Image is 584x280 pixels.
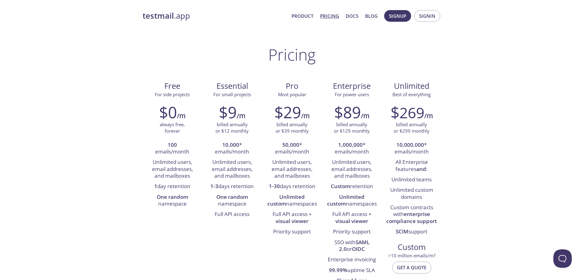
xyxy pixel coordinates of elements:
strong: SCIM [396,228,408,235]
strong: 1-3 [210,183,218,190]
span: For power users [335,91,369,97]
li: namespace [147,192,198,210]
h1: Pricing [268,45,316,64]
strong: 99.99% [329,267,347,274]
h2: $ [391,103,424,121]
span: Custom [387,242,437,252]
li: All Enterprise features : [386,157,437,175]
li: Unlimited users, email addresses, and mailboxes [147,157,198,181]
p: billed annually or $12 monthly [216,121,249,134]
li: Unlimited teams [386,175,437,185]
span: Essential [207,81,257,91]
button: Signup [384,10,411,22]
strong: visual viewer [335,218,368,225]
a: Pricing [320,12,339,20]
span: Signin [419,12,435,20]
li: Custom contracts with [386,202,437,227]
a: Product [292,12,313,20]
h6: /m [301,111,310,121]
span: Get a quote [397,263,426,271]
p: billed annually or $39 monthly [276,121,309,134]
strong: enterprise compliance support [386,210,437,224]
strong: 50,000 [282,141,299,148]
span: For side projects [155,91,190,97]
strong: and [416,165,426,172]
p: always free, forever [160,121,185,134]
strong: visual viewer [276,218,308,225]
li: days retention [207,181,258,192]
li: Enterprise invoicing [326,255,377,265]
a: Docs [346,12,358,20]
li: * emails/month [207,140,258,157]
h2: $9 [219,103,237,121]
li: SSO with or [326,237,377,255]
span: Most popular [278,91,306,97]
span: 269 [399,103,424,123]
strong: One random [157,193,188,200]
li: namespaces [326,192,377,210]
h6: /m [424,111,433,121]
strong: SAML 2.0 [339,239,369,252]
strong: 100 [168,141,177,148]
strong: 1,000,000 [338,141,363,148]
li: day retention [147,181,198,192]
strong: Custom [331,183,350,190]
span: Best of everything [392,91,431,97]
iframe: Help Scout Beacon - Open [553,249,572,268]
li: Full API access [207,209,258,220]
li: Unlimited custom domains [386,185,437,202]
h6: /m [177,111,185,121]
p: billed annually or $129 monthly [334,121,370,134]
span: Pro [267,81,317,91]
li: * emails/month [386,140,437,157]
p: billed annually or $299 monthly [394,121,429,134]
strong: Unlimited custom [327,193,365,207]
strong: 1 [154,183,157,190]
span: Signup [389,12,406,20]
a: Blog [365,12,378,20]
strong: 10,000 [222,141,239,148]
li: Priority support [326,227,377,237]
strong: 10,000,000 [396,141,424,148]
li: namespace [207,192,258,210]
span: > 10 million emails/m? [388,252,435,259]
h2: $29 [274,103,301,121]
span: Free [147,81,197,91]
li: * emails/month [326,140,377,157]
li: * emails/month [267,140,317,157]
li: uptime SLA [326,265,377,276]
strong: 1-30 [269,183,280,190]
li: Unlimited users, email addresses, and mailboxes [207,157,258,181]
span: Unlimited [394,81,429,91]
h2: $89 [334,103,361,121]
strong: One random [216,193,248,200]
li: emails/month [147,140,198,157]
h6: /m [237,111,245,121]
strong: OIDC [352,245,365,252]
strong: Unlimited custom [267,193,305,207]
li: namespaces [267,192,317,210]
li: retention [326,181,377,192]
h6: /m [361,111,369,121]
span: For small projects [213,91,251,97]
span: Enterprise [327,81,377,91]
h2: $0 [159,103,177,121]
button: Get a quote [392,262,431,273]
button: Signin [414,10,440,22]
li: Full API access + [326,209,377,227]
li: Unlimited users, email addresses, and mailboxes [267,157,317,181]
li: Priority support [267,227,317,237]
li: support [386,227,437,237]
li: Full API access + [267,209,317,227]
strong: testmail [143,10,174,21]
a: testmail.app [143,11,287,21]
li: days retention [267,181,317,192]
li: Unlimited users, email addresses, and mailboxes [326,157,377,181]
